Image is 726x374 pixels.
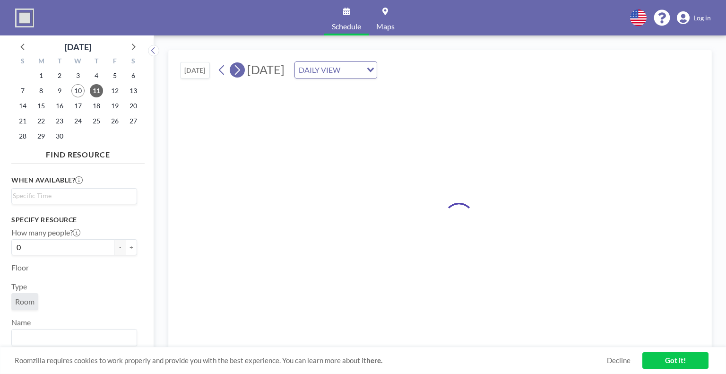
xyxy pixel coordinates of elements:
[297,64,342,76] span: DAILY VIEW
[105,56,124,68] div: F
[108,84,121,97] span: Friday, September 12, 2025
[35,69,48,82] span: Monday, September 1, 2025
[642,352,709,369] a: Got it!
[11,263,29,272] label: Floor
[180,62,210,78] button: [DATE]
[53,69,66,82] span: Tuesday, September 2, 2025
[65,40,91,53] div: [DATE]
[35,84,48,97] span: Monday, September 8, 2025
[16,130,29,143] span: Sunday, September 28, 2025
[11,216,137,224] h3: Specify resource
[90,84,103,97] span: Thursday, September 11, 2025
[127,99,140,113] span: Saturday, September 20, 2025
[247,62,285,77] span: [DATE]
[677,11,711,25] a: Log in
[14,56,32,68] div: S
[90,99,103,113] span: Thursday, September 18, 2025
[35,114,48,128] span: Monday, September 22, 2025
[35,130,48,143] span: Monday, September 29, 2025
[13,191,131,201] input: Search for option
[15,297,35,306] span: Room
[108,114,121,128] span: Friday, September 26, 2025
[16,99,29,113] span: Sunday, September 14, 2025
[11,146,145,159] h4: FIND RESOURCE
[124,56,142,68] div: S
[16,114,29,128] span: Sunday, September 21, 2025
[607,356,631,365] a: Decline
[53,130,66,143] span: Tuesday, September 30, 2025
[12,330,137,346] div: Search for option
[366,356,382,365] a: here.
[53,99,66,113] span: Tuesday, September 16, 2025
[108,99,121,113] span: Friday, September 19, 2025
[69,56,87,68] div: W
[15,356,607,365] span: Roomzilla requires cookies to work properly and provide you with the best experience. You can lea...
[295,62,377,78] div: Search for option
[53,84,66,97] span: Tuesday, September 9, 2025
[90,69,103,82] span: Thursday, September 4, 2025
[15,9,34,27] img: organization-logo
[16,84,29,97] span: Sunday, September 7, 2025
[126,239,137,255] button: +
[11,228,80,237] label: How many people?
[35,99,48,113] span: Monday, September 15, 2025
[53,114,66,128] span: Tuesday, September 23, 2025
[71,114,85,128] span: Wednesday, September 24, 2025
[71,69,85,82] span: Wednesday, September 3, 2025
[87,56,105,68] div: T
[376,23,395,30] span: Maps
[90,114,103,128] span: Thursday, September 25, 2025
[11,282,27,291] label: Type
[332,23,361,30] span: Schedule
[12,189,137,203] div: Search for option
[51,56,69,68] div: T
[127,114,140,128] span: Saturday, September 27, 2025
[11,318,31,327] label: Name
[693,14,711,22] span: Log in
[114,239,126,255] button: -
[127,69,140,82] span: Saturday, September 6, 2025
[127,84,140,97] span: Saturday, September 13, 2025
[32,56,51,68] div: M
[108,69,121,82] span: Friday, September 5, 2025
[71,84,85,97] span: Wednesday, September 10, 2025
[13,331,131,344] input: Search for option
[343,64,361,76] input: Search for option
[71,99,85,113] span: Wednesday, September 17, 2025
